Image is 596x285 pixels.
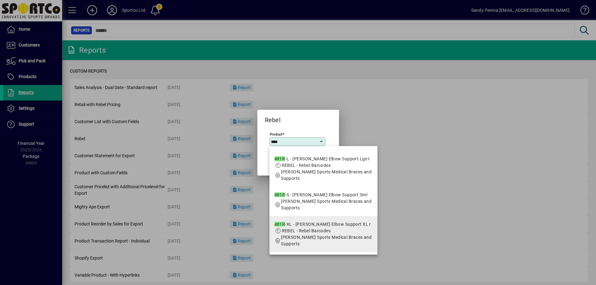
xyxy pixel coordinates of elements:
[274,192,372,198] div: -S - [PERSON_NAME] Elbow Support Sml
[281,199,372,210] span: [PERSON_NAME] Sports Medical Braces and Supports
[269,151,377,187] mat-option: 481R-L - McDavid Elbow Support Lge r
[274,192,285,197] em: 481R
[269,187,377,216] mat-option: 481R-S - McDavid Elbow Support Sml
[274,222,285,227] em: 481R
[274,156,372,162] div: -L - [PERSON_NAME] Elbow Support Lge r
[257,110,288,125] h2: Rebel
[274,156,285,161] em: 481R
[274,221,372,228] div: -XL - [PERSON_NAME] Elbow Support XL r
[269,216,377,252] mat-option: 481R-XL - McDavid Elbow Support XL r
[270,132,282,136] mat-label: Product
[281,169,372,181] span: [PERSON_NAME] Sports Medical Braces and Supports
[282,163,331,168] span: REBEL - Rebel Barcodes
[282,228,331,233] span: REBEL - Rebel Barcodes
[281,235,372,246] span: [PERSON_NAME] Sports Medical Braces and Supports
